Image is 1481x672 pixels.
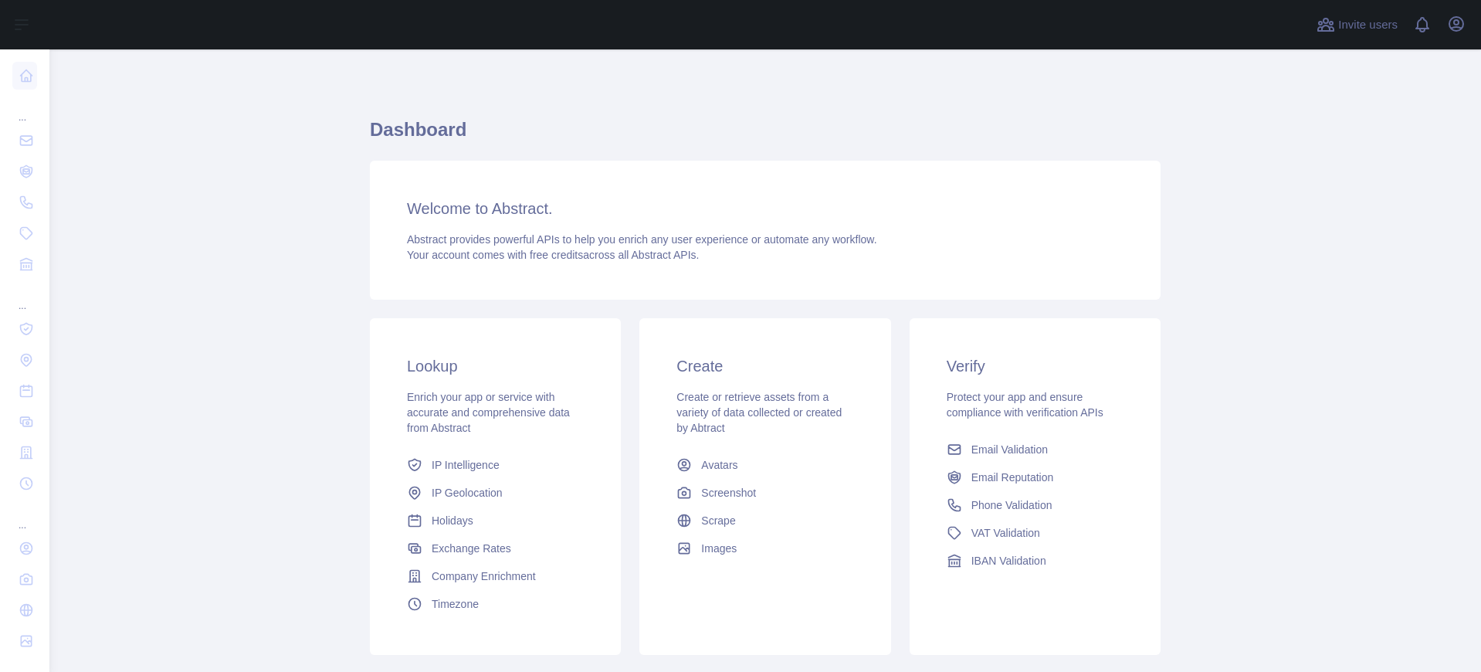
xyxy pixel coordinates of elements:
[940,519,1130,547] a: VAT Validation
[407,355,584,377] h3: Lookup
[407,391,570,434] span: Enrich your app or service with accurate and comprehensive data from Abstract
[670,535,859,562] a: Images
[670,507,859,535] a: Scrape
[432,457,500,473] span: IP Intelligence
[971,470,1054,485] span: Email Reputation
[370,117,1161,154] h1: Dashboard
[407,233,877,246] span: Abstract provides powerful APIs to help you enrich any user experience or automate any workflow.
[432,596,479,612] span: Timezone
[940,547,1130,575] a: IBAN Validation
[407,249,699,261] span: Your account comes with across all Abstract APIs.
[676,391,842,434] span: Create or retrieve assets from a variety of data collected or created by Abtract
[947,355,1123,377] h3: Verify
[971,497,1052,513] span: Phone Validation
[940,491,1130,519] a: Phone Validation
[701,485,756,501] span: Screenshot
[940,436,1130,463] a: Email Validation
[432,513,473,528] span: Holidays
[1338,16,1398,34] span: Invite users
[701,457,737,473] span: Avatars
[940,463,1130,491] a: Email Reputation
[701,513,735,528] span: Scrape
[12,281,37,312] div: ...
[401,507,590,535] a: Holidays
[530,249,583,261] span: free credits
[971,442,1048,457] span: Email Validation
[676,355,853,377] h3: Create
[971,525,1040,541] span: VAT Validation
[1313,12,1401,37] button: Invite users
[401,479,590,507] a: IP Geolocation
[670,479,859,507] a: Screenshot
[432,541,511,556] span: Exchange Rates
[401,535,590,562] a: Exchange Rates
[947,391,1103,419] span: Protect your app and ensure compliance with verification APIs
[401,562,590,590] a: Company Enrichment
[701,541,737,556] span: Images
[432,485,503,501] span: IP Geolocation
[401,590,590,618] a: Timezone
[432,568,536,584] span: Company Enrichment
[670,451,859,479] a: Avatars
[407,198,1123,219] h3: Welcome to Abstract.
[12,501,37,531] div: ...
[12,93,37,124] div: ...
[401,451,590,479] a: IP Intelligence
[971,553,1046,568] span: IBAN Validation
